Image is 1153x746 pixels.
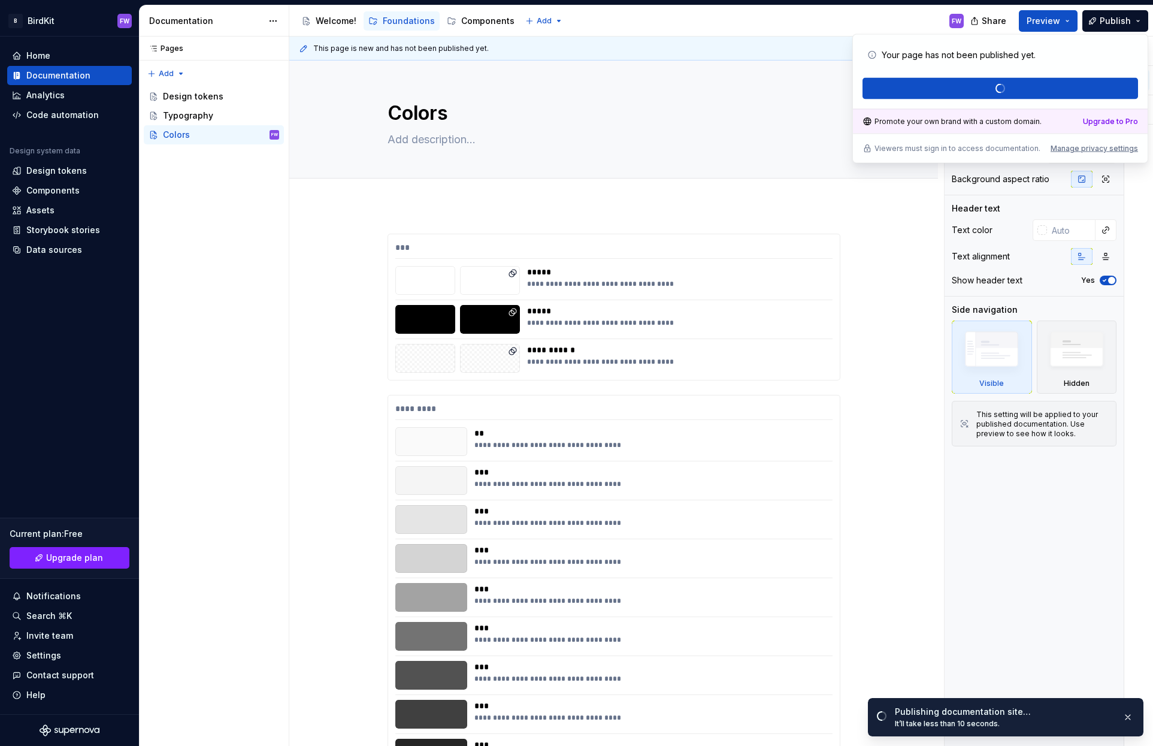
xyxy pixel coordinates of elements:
[863,117,1042,126] div: Promote your own brand with a custom domain.
[442,11,519,31] a: Components
[1082,10,1148,32] button: Publish
[7,161,132,180] a: Design tokens
[979,379,1004,388] div: Visible
[26,244,82,256] div: Data sources
[1037,321,1117,394] div: Hidden
[26,630,73,642] div: Invite team
[7,606,132,626] button: Search ⌘K
[952,304,1018,316] div: Side navigation
[461,15,515,27] div: Components
[144,87,284,144] div: Page tree
[271,129,278,141] div: FW
[149,15,262,27] div: Documentation
[7,685,132,705] button: Help
[8,14,23,28] div: B
[46,552,103,564] span: Upgrade plan
[26,185,80,197] div: Components
[2,8,137,34] button: BBirdKitFW
[982,15,1006,27] span: Share
[296,11,361,31] a: Welcome!
[26,50,50,62] div: Home
[522,13,567,29] button: Add
[144,44,183,53] div: Pages
[7,626,132,645] a: Invite team
[1051,144,1138,153] button: Manage privacy settings
[26,224,100,236] div: Storybook stories
[163,110,213,122] div: Typography
[26,610,72,622] div: Search ⌘K
[364,11,440,31] a: Foundations
[1019,10,1078,32] button: Preview
[26,590,81,602] div: Notifications
[26,204,55,216] div: Assets
[7,201,132,220] a: Assets
[28,15,55,27] div: BirdKit
[1081,276,1095,285] label: Yes
[952,321,1032,394] div: Visible
[144,106,284,125] a: Typography
[1064,379,1090,388] div: Hidden
[144,87,284,106] a: Design tokens
[120,16,129,26] div: FW
[313,44,489,53] span: This page is new and has not been published yet.
[10,146,80,156] div: Design system data
[26,669,94,681] div: Contact support
[952,16,961,26] div: FW
[7,666,132,685] button: Contact support
[895,706,1113,718] div: Publishing documentation site…
[976,410,1109,439] div: This setting will be applied to your published documentation. Use preview to see how it looks.
[952,173,1049,185] div: Background aspect ratio
[26,70,90,81] div: Documentation
[26,109,99,121] div: Code automation
[7,86,132,105] a: Analytics
[7,587,132,606] button: Notifications
[952,274,1022,286] div: Show header text
[385,99,838,128] textarea: Colors
[952,250,1010,262] div: Text alignment
[952,203,1000,215] div: Header text
[882,49,1036,61] p: Your page has not been published yet.
[1027,15,1060,27] span: Preview
[7,66,132,85] a: Documentation
[10,547,129,569] button: Upgrade plan
[144,125,284,144] a: ColorsFW
[40,724,99,736] svg: Supernova Logo
[874,144,1040,153] p: Viewers must sign in to access documentation.
[26,650,61,662] div: Settings
[964,10,1014,32] button: Share
[537,16,552,26] span: Add
[7,181,132,200] a: Components
[26,165,87,177] div: Design tokens
[7,46,132,65] a: Home
[895,719,1113,729] div: It’ll take less than 10 seconds.
[159,69,174,78] span: Add
[7,105,132,125] a: Code automation
[1100,15,1131,27] span: Publish
[10,528,129,540] div: Current plan : Free
[26,689,46,701] div: Help
[26,89,65,101] div: Analytics
[952,224,992,236] div: Text color
[7,646,132,665] a: Settings
[7,240,132,259] a: Data sources
[296,9,519,33] div: Page tree
[1083,117,1138,126] button: Upgrade to Pro
[144,65,189,82] button: Add
[163,129,190,141] div: Colors
[316,15,356,27] div: Welcome!
[7,221,132,240] a: Storybook stories
[1047,219,1095,241] input: Auto
[383,15,435,27] div: Foundations
[163,90,223,102] div: Design tokens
